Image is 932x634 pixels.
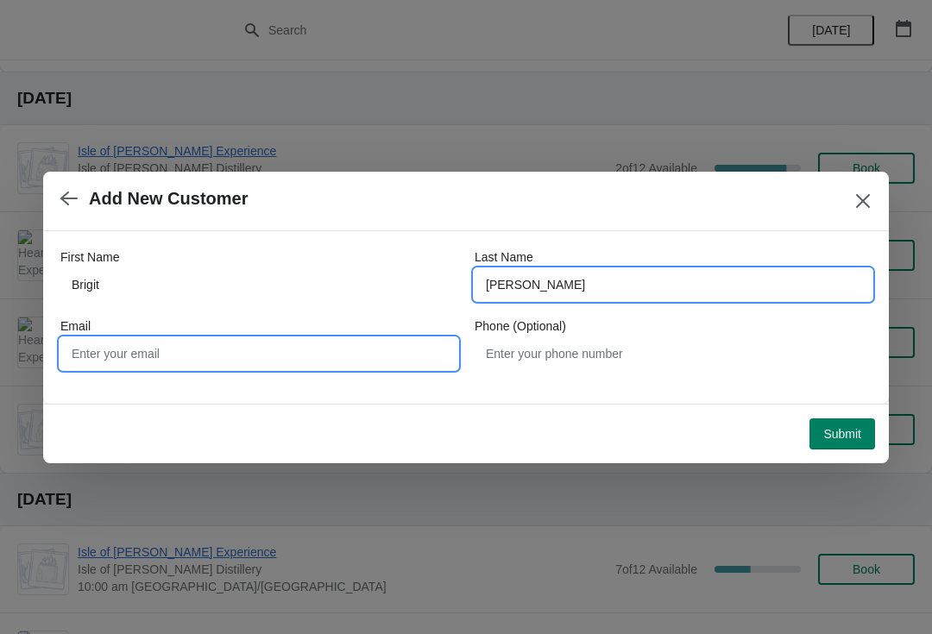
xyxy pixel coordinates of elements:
label: Email [60,317,91,335]
label: Phone (Optional) [475,317,566,335]
input: John [60,269,457,300]
button: Close [847,185,878,217]
input: Smith [475,269,872,300]
input: Enter your phone number [475,338,872,369]
label: First Name [60,248,119,266]
label: Last Name [475,248,533,266]
button: Submit [809,418,875,449]
span: Submit [823,427,861,441]
h2: Add New Customer [89,189,248,209]
input: Enter your email [60,338,457,369]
